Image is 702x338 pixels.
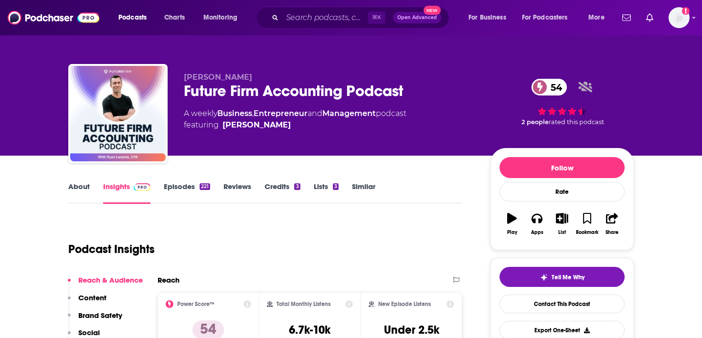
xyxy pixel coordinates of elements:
a: Episodes221 [164,182,210,204]
img: tell me why sparkle [540,274,548,281]
a: InsightsPodchaser Pro [103,182,150,204]
button: Open AdvancedNew [393,12,441,23]
span: Open Advanced [397,15,437,20]
span: [PERSON_NAME] [184,73,252,82]
svg: Add a profile image [682,7,690,15]
button: open menu [516,10,582,25]
span: ⌘ K [368,11,385,24]
a: Business [217,109,252,118]
span: New [424,6,441,15]
img: User Profile [669,7,690,28]
button: Brand Safety [68,311,122,328]
button: tell me why sparkleTell Me Why [500,267,625,287]
a: Charts [158,10,191,25]
p: Content [78,293,106,302]
div: Bookmark [576,230,598,235]
span: Podcasts [118,11,147,24]
a: Show notifications dropdown [618,10,635,26]
a: Show notifications dropdown [642,10,657,26]
span: Charts [164,11,185,24]
button: Follow [500,157,625,178]
div: [PERSON_NAME] [223,119,291,131]
span: 2 people [521,118,549,126]
div: List [558,230,566,235]
div: Apps [531,230,543,235]
button: Content [68,293,106,311]
button: open menu [112,10,159,25]
div: Rate [500,182,625,201]
div: 3 [333,183,339,190]
button: Reach & Audience [68,275,143,293]
a: 54 [532,79,567,95]
img: Podchaser - Follow, Share and Rate Podcasts [8,9,99,27]
span: rated this podcast [549,118,604,126]
span: 54 [541,79,567,95]
div: Search podcasts, credits, & more... [265,7,458,29]
span: Logged in as danikarchmer [669,7,690,28]
div: A weekly podcast [184,108,406,131]
a: Lists3 [314,182,339,204]
div: 221 [200,183,210,190]
h3: Under 2.5k [384,323,439,337]
p: Social [78,328,100,337]
button: Apps [524,207,549,241]
button: open menu [462,10,518,25]
h2: Reach [158,275,180,285]
input: Search podcasts, credits, & more... [282,10,368,25]
button: Bookmark [574,207,599,241]
h3: 6.7k-10k [289,323,330,337]
span: and [308,109,322,118]
span: Tell Me Why [552,274,585,281]
h2: Power Score™ [177,301,214,307]
span: , [252,109,254,118]
span: More [588,11,605,24]
a: Management [322,109,376,118]
span: Monitoring [203,11,237,24]
p: Reach & Audience [78,275,143,285]
div: Play [507,230,517,235]
span: featuring [184,119,406,131]
button: Show profile menu [669,7,690,28]
div: Share [606,230,618,235]
button: Share [600,207,625,241]
img: Future Firm Accounting Podcast [70,66,166,161]
button: Play [500,207,524,241]
a: Entrepreneur [254,109,308,118]
div: 54 2 peoplerated this podcast [490,73,634,132]
p: Brand Safety [78,311,122,320]
h2: New Episode Listens [378,301,431,307]
span: For Podcasters [522,11,568,24]
a: Similar [352,182,375,204]
a: Contact This Podcast [500,295,625,313]
a: Credits3 [265,182,300,204]
img: Podchaser Pro [134,183,150,191]
div: 3 [294,183,300,190]
button: List [550,207,574,241]
button: open menu [197,10,250,25]
h2: Total Monthly Listens [277,301,330,307]
h1: Podcast Insights [68,242,155,256]
span: For Business [468,11,506,24]
a: About [68,182,90,204]
a: Reviews [223,182,251,204]
button: open menu [582,10,617,25]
